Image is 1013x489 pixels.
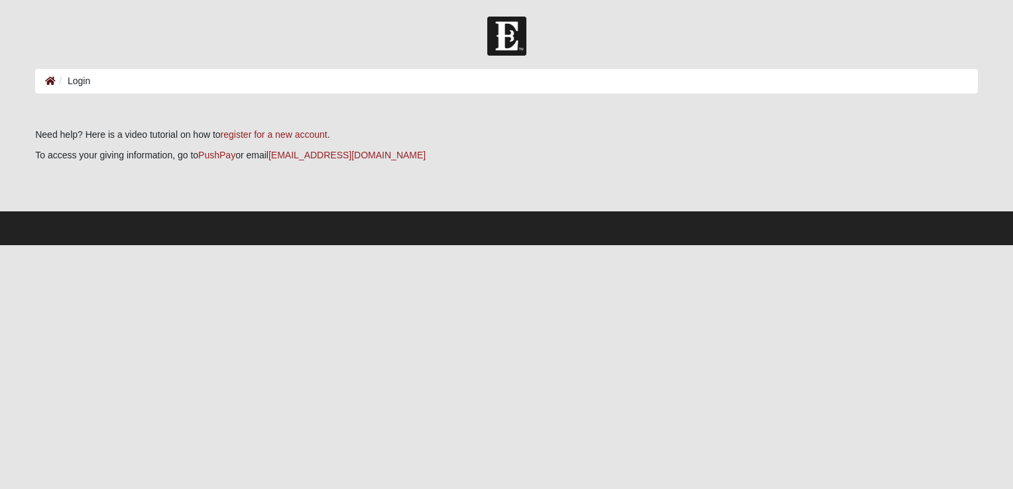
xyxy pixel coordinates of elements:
[56,74,90,88] li: Login
[268,150,426,160] a: [EMAIL_ADDRESS][DOMAIN_NAME]
[35,148,978,162] p: To access your giving information, go to or email
[198,150,235,160] a: PushPay
[35,128,978,142] p: Need help? Here is a video tutorial on how to .
[487,17,526,56] img: Church of Eleven22 Logo
[221,129,328,140] a: register for a new account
